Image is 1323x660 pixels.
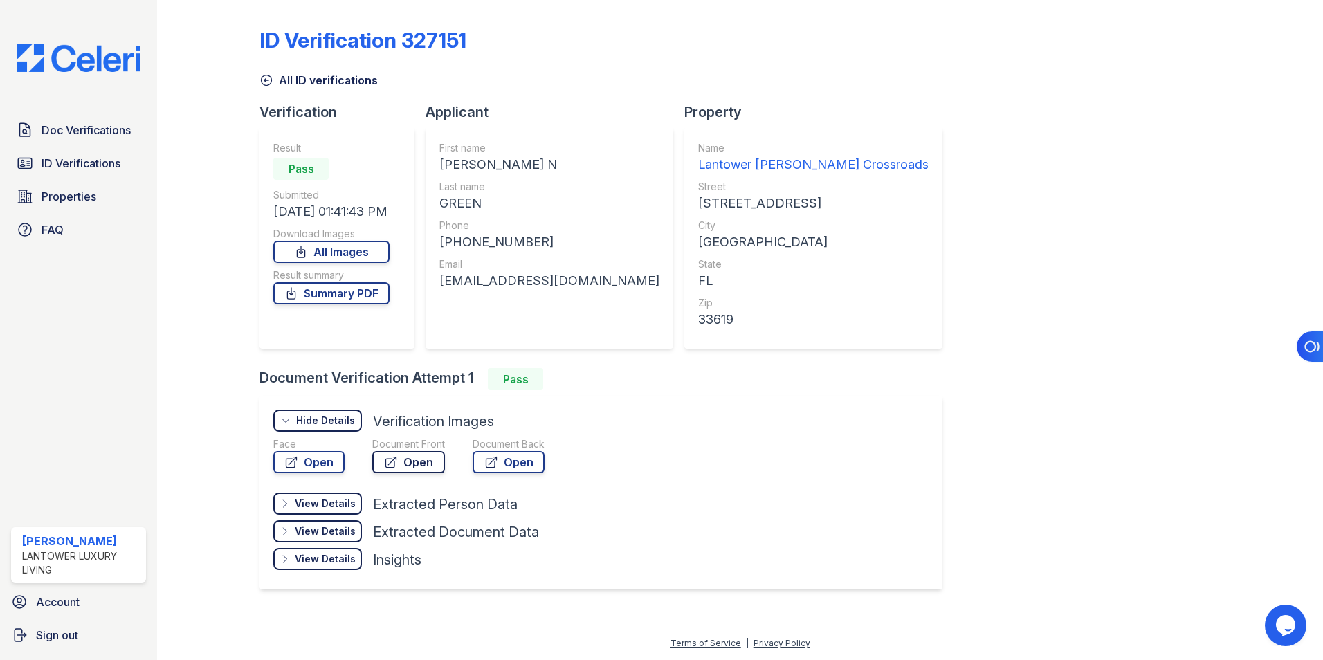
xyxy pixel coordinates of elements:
[372,451,445,473] a: Open
[698,180,929,194] div: Street
[273,268,390,282] div: Result summary
[259,102,426,122] div: Verification
[42,188,96,205] span: Properties
[698,296,929,310] div: Zip
[439,141,659,155] div: First name
[259,72,378,89] a: All ID verifications
[1265,605,1309,646] iframe: chat widget
[372,437,445,451] div: Document Front
[373,522,539,542] div: Extracted Document Data
[698,141,929,174] a: Name Lantower [PERSON_NAME] Crossroads
[273,282,390,304] a: Summary PDF
[698,257,929,271] div: State
[6,588,152,616] a: Account
[698,194,929,213] div: [STREET_ADDRESS]
[6,621,152,649] a: Sign out
[295,524,356,538] div: View Details
[36,627,78,643] span: Sign out
[698,310,929,329] div: 33619
[42,122,131,138] span: Doc Verifications
[373,412,494,431] div: Verification Images
[36,594,80,610] span: Account
[42,155,120,172] span: ID Verifications
[373,550,421,569] div: Insights
[11,149,146,177] a: ID Verifications
[273,188,390,202] div: Submitted
[698,219,929,232] div: City
[6,44,152,72] img: CE_Logo_Blue-a8612792a0a2168367f1c8372b55b34899dd931a85d93a1a3d3e32e68fde9ad4.png
[273,241,390,263] a: All Images
[373,495,518,514] div: Extracted Person Data
[296,414,355,428] div: Hide Details
[473,437,545,451] div: Document Back
[426,102,684,122] div: Applicant
[754,638,810,648] a: Privacy Policy
[295,552,356,566] div: View Details
[439,219,659,232] div: Phone
[439,194,659,213] div: GREEN
[259,368,954,390] div: Document Verification Attempt 1
[11,116,146,144] a: Doc Verifications
[273,202,390,221] div: [DATE] 01:41:43 PM
[698,141,929,155] div: Name
[11,216,146,244] a: FAQ
[11,183,146,210] a: Properties
[273,437,345,451] div: Face
[439,271,659,291] div: [EMAIL_ADDRESS][DOMAIN_NAME]
[746,638,749,648] div: |
[295,497,356,511] div: View Details
[273,141,390,155] div: Result
[273,158,329,180] div: Pass
[473,451,545,473] a: Open
[698,155,929,174] div: Lantower [PERSON_NAME] Crossroads
[273,451,345,473] a: Open
[488,368,543,390] div: Pass
[684,102,954,122] div: Property
[273,227,390,241] div: Download Images
[698,232,929,252] div: [GEOGRAPHIC_DATA]
[439,180,659,194] div: Last name
[439,232,659,252] div: [PHONE_NUMBER]
[42,221,64,238] span: FAQ
[439,155,659,174] div: [PERSON_NAME] N
[22,549,140,577] div: Lantower Luxury Living
[698,271,929,291] div: FL
[439,257,659,271] div: Email
[22,533,140,549] div: [PERSON_NAME]
[670,638,741,648] a: Terms of Service
[259,28,466,53] div: ID Verification 327151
